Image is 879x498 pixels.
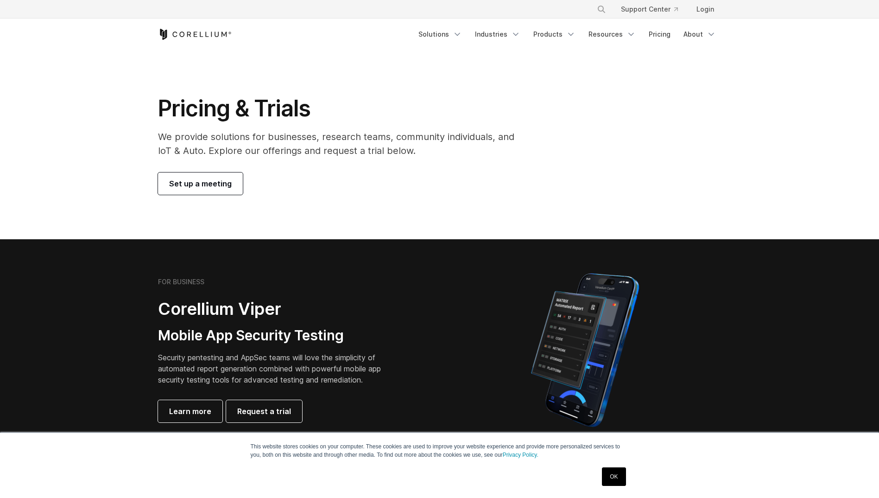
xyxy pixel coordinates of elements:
a: Request a trial [226,400,302,422]
a: About [678,26,721,43]
a: OK [602,467,626,486]
button: Search [593,1,610,18]
div: Navigation Menu [586,1,721,18]
span: Set up a meeting [169,178,232,189]
h2: Corellium Viper [158,299,395,319]
a: Corellium Home [158,29,232,40]
a: Privacy Policy. [503,452,538,458]
a: Learn more [158,400,222,422]
a: Login [689,1,721,18]
div: Navigation Menu [413,26,721,43]
span: Request a trial [237,406,291,417]
a: Industries [469,26,526,43]
img: Corellium MATRIX automated report on iPhone showing app vulnerability test results across securit... [515,269,655,431]
h6: FOR BUSINESS [158,278,204,286]
span: Learn more [169,406,211,417]
a: Solutions [413,26,468,43]
a: Support Center [613,1,685,18]
p: We provide solutions for businesses, research teams, community individuals, and IoT & Auto. Explo... [158,130,527,158]
a: Products [528,26,581,43]
a: Pricing [643,26,676,43]
a: Set up a meeting [158,172,243,195]
h3: Mobile App Security Testing [158,327,395,345]
p: This website stores cookies on your computer. These cookies are used to improve your website expe... [251,442,629,459]
p: Security pentesting and AppSec teams will love the simplicity of automated report generation comb... [158,352,395,385]
a: Resources [583,26,641,43]
h1: Pricing & Trials [158,95,527,122]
